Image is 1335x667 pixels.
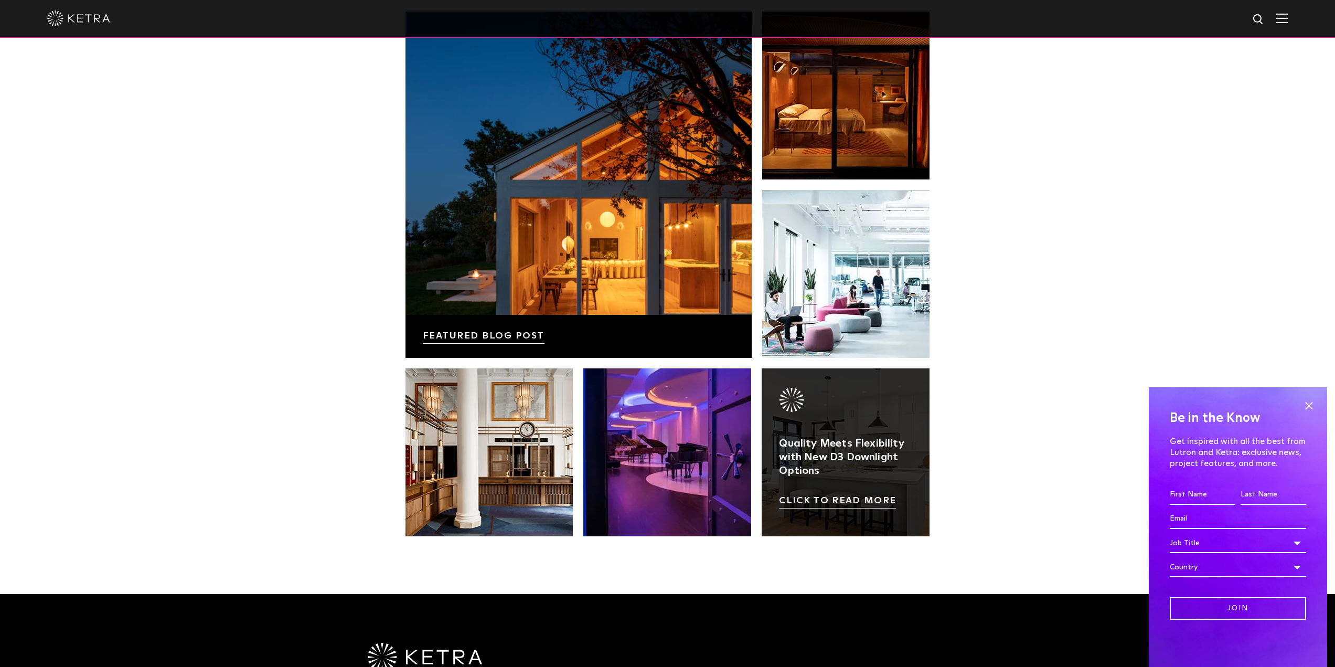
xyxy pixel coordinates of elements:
[1170,436,1306,469] p: Get inspired with all the best from Lutron and Ketra: exclusive news, project features, and more.
[1170,597,1306,620] input: Join
[1252,13,1265,26] img: search icon
[1170,408,1306,428] h4: Be in the Know
[1170,557,1306,577] div: Country
[1241,485,1306,505] input: Last Name
[1170,533,1306,553] div: Job Title
[47,10,110,26] img: ketra-logo-2019-white
[1276,13,1288,23] img: Hamburger%20Nav.svg
[1170,509,1306,529] input: Email
[1170,485,1235,505] input: First Name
